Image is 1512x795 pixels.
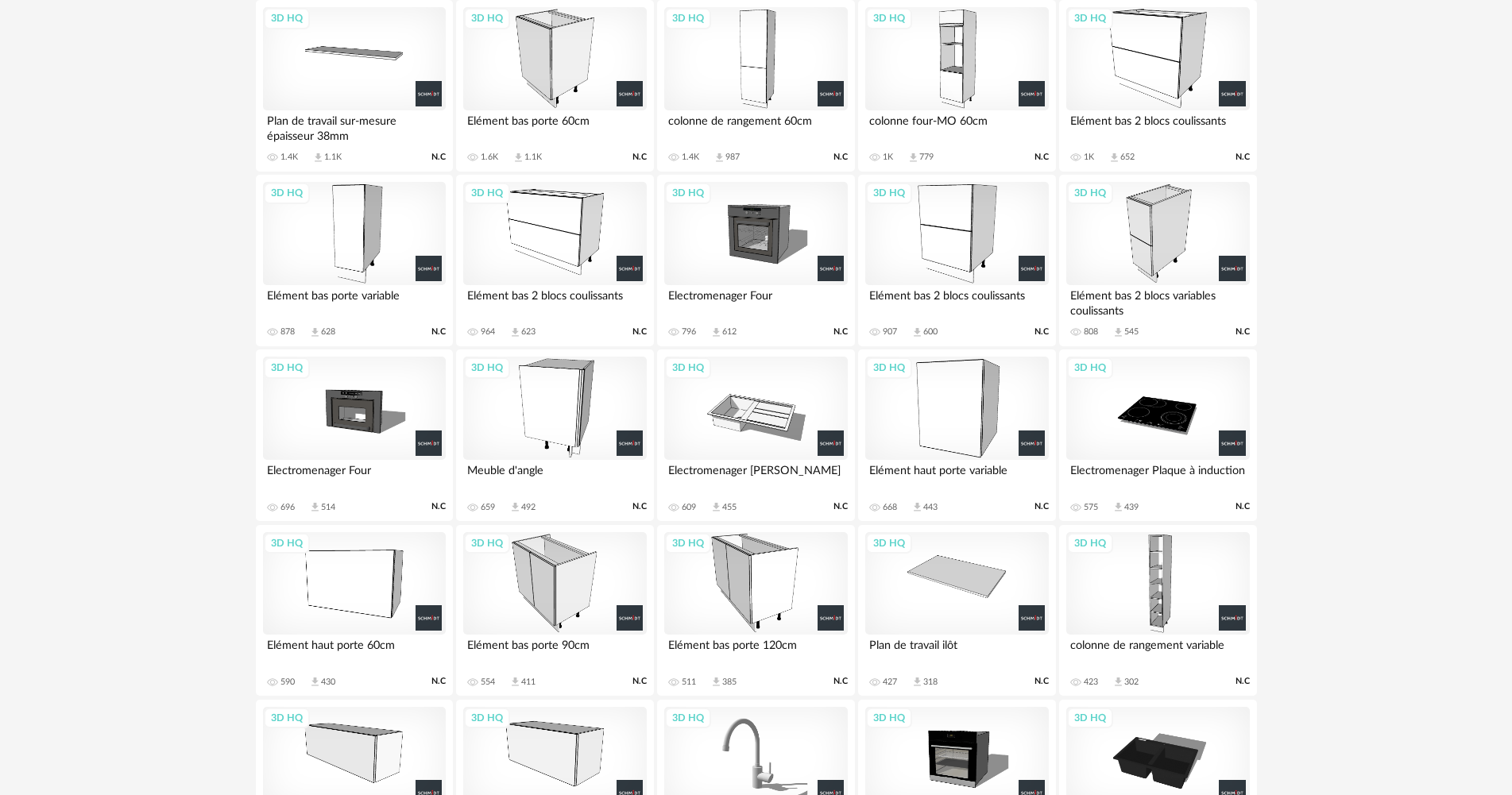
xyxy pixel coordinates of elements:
div: 3D HQ [264,533,310,554]
a: 3D HQ Electromenager Four 696 Download icon 514 N.C [256,349,453,521]
div: Elément bas porte variable [263,285,446,317]
span: Download icon [509,501,521,513]
span: N.C [1034,676,1049,687]
div: Elément bas porte 120cm [664,635,847,666]
div: 3D HQ [464,8,510,29]
div: 3D HQ [866,8,912,29]
div: 3D HQ [1067,183,1113,203]
div: 590 [280,677,295,688]
div: Elément haut porte variable [865,460,1048,492]
div: 430 [321,677,335,688]
div: 3D HQ [1067,708,1113,728]
span: Download icon [713,152,725,164]
span: Download icon [1112,326,1124,338]
div: 455 [722,502,737,513]
div: 3D HQ [1067,8,1113,29]
div: 1.4K [280,152,298,163]
div: colonne four-MO 60cm [865,110,1048,142]
div: 3D HQ [665,8,711,29]
span: N.C [1034,152,1049,163]
div: 511 [682,677,696,688]
div: Electromenager Plaque à induction [1066,460,1249,492]
span: Download icon [312,152,324,164]
a: 3D HQ Electromenager Plaque à induction 575 Download icon 439 N.C [1059,349,1256,521]
div: Meuble d'angle [463,460,646,492]
div: 427 [883,677,897,688]
div: Elément bas 2 blocs coulissants [463,285,646,317]
a: 3D HQ Electromenager [PERSON_NAME] 609 Download icon 455 N.C [657,349,854,521]
div: 623 [521,326,536,338]
div: 443 [923,502,938,513]
span: N.C [833,501,848,512]
a: 3D HQ Elément haut porte 60cm 590 Download icon 430 N.C [256,525,453,697]
div: Elément bas 2 blocs variables coulissants [1066,285,1249,317]
div: 1.6K [481,152,498,163]
span: Download icon [907,152,919,164]
div: Electromenager [PERSON_NAME] [664,460,847,492]
div: 3D HQ [264,357,310,378]
div: Plan de travail sur-mesure épaisseur 38mm [263,110,446,142]
span: Download icon [1112,501,1124,513]
div: Plan de travail ilôt [865,635,1048,666]
span: N.C [1236,326,1250,338]
div: 3D HQ [665,357,711,378]
div: 411 [521,677,536,688]
div: 600 [923,326,938,338]
div: 3D HQ [1067,357,1113,378]
div: 3D HQ [665,533,711,554]
span: Download icon [911,326,923,338]
div: 1K [883,152,893,163]
span: Download icon [710,501,722,513]
div: 987 [725,152,740,163]
div: 3D HQ [464,183,510,203]
div: colonne de rangement variable [1066,635,1249,666]
div: 609 [682,502,696,513]
div: 3D HQ [464,708,510,728]
a: 3D HQ Plan de travail ilôt 427 Download icon 318 N.C [858,525,1055,697]
div: 3D HQ [665,183,711,203]
div: 3D HQ [1067,533,1113,554]
span: N.C [833,326,848,338]
span: N.C [431,152,446,163]
div: Elément bas porte 60cm [463,110,646,142]
div: 1.1K [524,152,542,163]
div: 492 [521,502,536,513]
div: 907 [883,326,897,338]
span: N.C [1034,501,1049,512]
div: 439 [1124,502,1139,513]
span: Download icon [512,152,524,164]
div: Elément bas porte 90cm [463,635,646,666]
div: 385 [722,677,737,688]
div: 696 [280,502,295,513]
span: N.C [632,501,647,512]
span: N.C [632,676,647,687]
div: 302 [1124,677,1139,688]
div: Elément haut porte 60cm [263,635,446,666]
span: Download icon [1112,676,1124,688]
span: N.C [431,676,446,687]
div: Elément bas 2 blocs coulissants [865,285,1048,317]
div: 514 [321,502,335,513]
a: 3D HQ Electromenager Four 796 Download icon 612 N.C [657,175,854,346]
div: 3D HQ [866,708,912,728]
span: Download icon [309,501,321,513]
div: 3D HQ [464,533,510,554]
div: 612 [722,326,737,338]
div: 3D HQ [464,357,510,378]
div: 779 [919,152,934,163]
div: 796 [682,326,696,338]
div: 652 [1120,152,1135,163]
div: 545 [1124,326,1139,338]
div: 3D HQ [264,8,310,29]
span: Download icon [309,676,321,688]
div: 554 [481,677,495,688]
span: N.C [632,152,647,163]
div: 3D HQ [264,708,310,728]
span: N.C [431,326,446,338]
div: 628 [321,326,335,338]
a: 3D HQ Meuble d'angle 659 Download icon 492 N.C [456,349,653,521]
a: 3D HQ Elément haut porte variable 668 Download icon 443 N.C [858,349,1055,521]
div: 668 [883,502,897,513]
div: 318 [923,677,938,688]
span: N.C [833,676,848,687]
